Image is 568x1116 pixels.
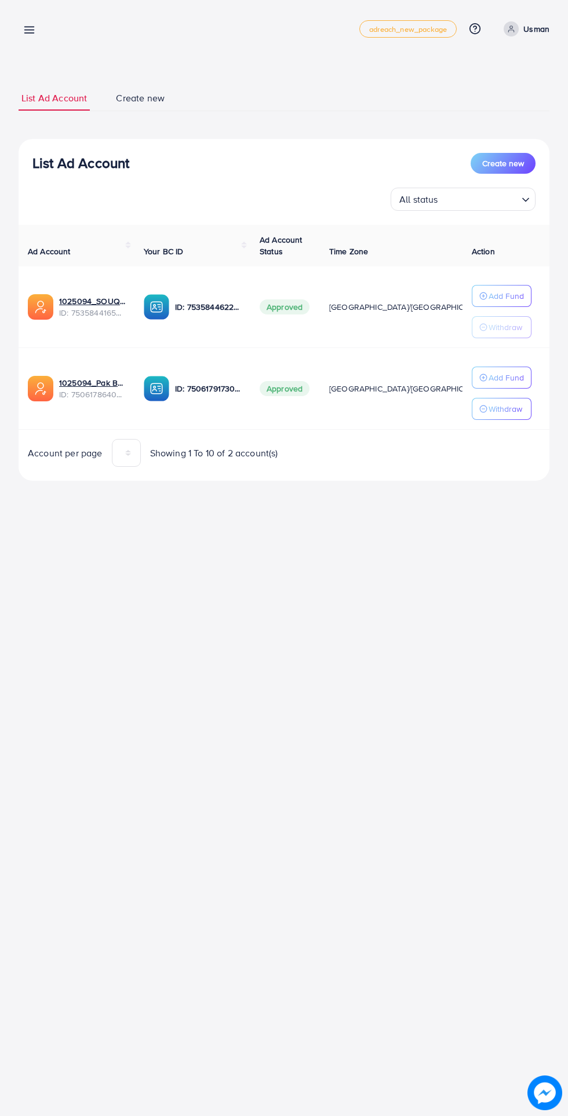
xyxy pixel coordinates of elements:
img: ic-ads-acc.e4c84228.svg [28,294,53,320]
span: Create new [482,158,524,169]
span: Approved [260,381,310,396]
span: Ad Account [28,246,71,257]
button: Withdraw [472,398,531,420]
span: Action [472,246,495,257]
span: All status [397,191,440,208]
p: Add Fund [489,371,524,385]
button: Add Fund [472,285,531,307]
button: Add Fund [472,367,531,389]
span: ID: 7506178640065871880 [59,389,125,400]
span: Ad Account Status [260,234,303,257]
p: ID: 7506179173011193873 [175,382,241,396]
span: Your BC ID [144,246,184,257]
a: adreach_new_package [359,20,457,38]
p: Usman [523,22,549,36]
span: ID: 7535844165860442119 [59,307,125,319]
div: <span class='underline'>1025094_SOUQSCAPE_1754575633337</span></br>7535844165860442119 [59,295,125,319]
span: adreach_new_package [369,25,447,33]
p: Withdraw [489,320,522,334]
p: ID: 7535844622321745936 [175,300,241,314]
button: Create new [471,153,536,174]
button: Withdraw [472,316,531,338]
a: 1025094_Pak Beautify_1747668623575 [59,377,125,389]
div: Search for option [391,188,536,211]
img: ic-ba-acc.ded83a64.svg [144,376,169,401]
span: Time Zone [329,246,368,257]
span: Showing 1 To 10 of 2 account(s) [150,447,278,460]
img: image [527,1075,562,1110]
img: ic-ba-acc.ded83a64.svg [144,294,169,320]
span: List Ad Account [21,92,87,105]
span: [GEOGRAPHIC_DATA]/[GEOGRAPHIC_DATA] [329,301,490,313]
p: Withdraw [489,402,522,416]
h3: List Ad Account [32,155,129,171]
div: <span class='underline'>1025094_Pak Beautify_1747668623575</span></br>7506178640065871880 [59,377,125,401]
p: Add Fund [489,289,524,303]
a: Usman [499,21,549,36]
span: [GEOGRAPHIC_DATA]/[GEOGRAPHIC_DATA] [329,383,490,394]
input: Search for option [442,189,517,208]
span: Create new [116,92,165,105]
span: Account per page [28,447,103,460]
span: Approved [260,299,310,314]
img: ic-ads-acc.e4c84228.svg [28,376,53,401]
a: 1025094_SOUQSCAPE_1754575633337 [59,295,125,307]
